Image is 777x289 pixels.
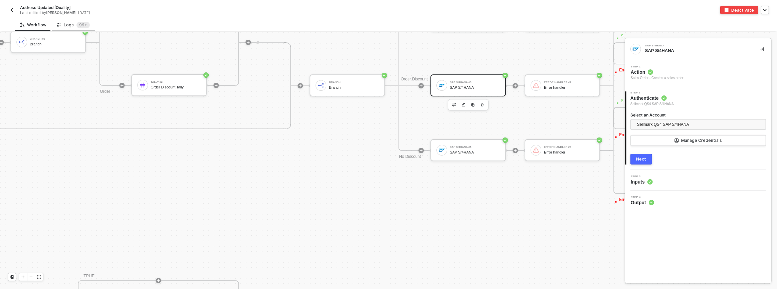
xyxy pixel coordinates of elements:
img: icon [439,147,445,153]
img: icon [318,82,324,88]
div: Order [100,88,140,95]
div: Tally #2 [151,81,201,83]
img: icon [533,82,539,88]
span: · [616,27,619,48]
div: Error Catchall [614,197,654,212]
img: icon [439,82,445,88]
span: icon-success-page [597,137,602,143]
span: icon-play [419,84,423,88]
span: icon-success-page [503,137,508,143]
div: Error handler #7 [544,146,594,149]
label: Select an Account [630,112,766,118]
div: SAP S/4HANA [645,44,745,47]
span: Step 1 [631,65,684,68]
div: Error handler [544,85,594,90]
div: SAP S/4HANA #5 [450,146,500,149]
img: copy-block [471,103,475,107]
span: Inputs [631,179,653,185]
span: Step 4 [631,196,654,199]
div: SAP S/4HANA [450,150,500,155]
span: icon-play [21,275,25,279]
span: Step 3 [631,175,653,178]
span: Authenticate [630,95,674,101]
span: icon-success-page [597,73,602,78]
img: edit-cred [461,102,465,107]
img: edit-cred [452,103,456,106]
span: · [616,92,619,113]
span: icon-success-page [382,73,387,78]
div: Manage Credentials [682,138,722,143]
div: Order Discount Tally [151,85,201,89]
sup: 298 [76,22,90,28]
div: Error handler [544,150,594,155]
img: deactivate [725,8,729,12]
div: Step 4Output [625,196,771,206]
div: Branch #2 [30,38,80,40]
span: Address Updated [Quality] [20,5,70,10]
div: Error handler #4 [544,81,594,84]
span: icon-play [298,84,302,88]
div: Branch [329,85,379,90]
button: edit-cred [450,101,458,109]
span: Action [631,69,684,75]
div: Step 2Authenticate Sellmark QS4 SAP S/4HANASelect an AccountSellmark QS4 SAP S/4HANA Manage Crede... [625,91,771,165]
span: icon-success-page [503,73,508,78]
div: Last edited by - [DATE] [20,10,373,15]
div: Order Discount [401,76,441,83]
div: SAP S/4HANA #3 [450,81,500,84]
span: icon-play [513,84,517,88]
button: copy-block [469,101,477,109]
span: Step 2 [630,91,674,94]
img: icon [533,147,539,153]
div: Branch [329,81,379,84]
div: No Discount [399,154,439,160]
div: Success Catchall [616,98,656,113]
button: Next [630,154,652,165]
button: back [8,6,16,14]
div: Branch [30,42,80,46]
div: Step 1Action Sales Order - Creates a sales order [625,65,771,81]
span: [PERSON_NAME] [46,10,76,15]
img: integration-icon [633,46,639,52]
img: icon [19,39,25,45]
span: icon-minus [29,275,33,279]
div: Step 3Inputs [625,175,771,185]
span: icon-play [214,83,218,87]
span: icon-success-page [203,72,209,78]
div: Sales Order - Creates a sales order [631,75,684,81]
span: · [614,191,618,212]
div: Deactivate [731,7,754,13]
span: Sellmark QS4 SAP S/4HANA [630,101,674,107]
span: icon-expand [37,275,41,279]
span: icon-play [513,149,517,153]
div: Success Catchall [616,33,656,48]
img: back [9,7,15,13]
span: icon-collapse-right [760,47,764,51]
span: icon-play [156,279,160,283]
div: Next [636,157,646,162]
span: Sellmark QS4 SAP S/4HANA [637,119,689,129]
span: icon-play [419,149,423,153]
div: SAP S/4HANA [450,85,500,90]
div: TRUE [83,273,94,279]
button: Manage Credentials [630,135,766,146]
button: edit-cred [459,101,467,109]
div: Workflow [20,22,46,28]
img: icon [140,82,146,88]
span: Output [631,199,654,206]
span: icon-play [120,83,124,87]
div: Logs [57,22,90,28]
span: icon-play [246,40,250,44]
div: SAP S/4HANA [645,48,749,54]
span: icon-manage-credentials [674,138,679,142]
button: deactivateDeactivate [720,6,758,14]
